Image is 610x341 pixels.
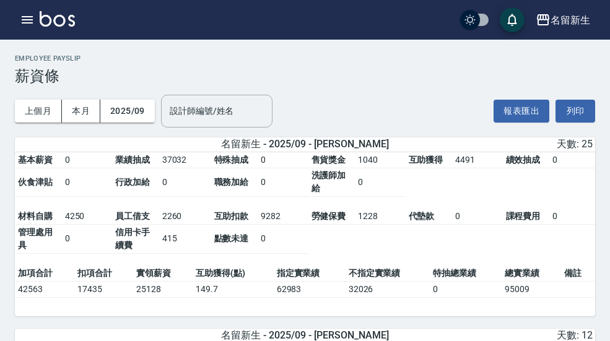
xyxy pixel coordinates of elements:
button: 上個月 [15,100,62,123]
td: 4250 [62,209,112,225]
td: 4491 [452,152,502,168]
span: 職務加給 [214,177,249,187]
span: 互助扣款 [214,211,249,221]
td: 62983 [274,281,346,297]
span: 代墊款 [409,211,435,221]
td: 總實業績 [502,265,561,282]
div: 名留新生 [551,12,590,28]
td: 1040 [355,152,405,168]
span: 洗護師加給 [312,170,346,193]
button: 名留新生 [531,7,595,33]
td: 0 [452,209,502,225]
span: 課程費用 [506,211,541,221]
span: 互助獲得 [409,155,443,165]
td: 0 [430,281,502,297]
td: 415 [159,225,211,254]
td: 0 [62,225,112,254]
button: 2025/09 [100,100,155,123]
span: 勞健保費 [312,211,346,221]
td: 9282 [258,209,308,225]
span: 材料自購 [18,211,53,221]
button: 報表匯出 [494,100,549,123]
td: 實領薪資 [133,265,193,282]
td: 17435 [74,281,134,297]
td: 0 [159,168,211,197]
td: 95009 [502,281,561,297]
td: 0 [258,168,308,197]
td: 0 [258,225,308,254]
td: 特抽總業績 [430,265,502,282]
td: 指定實業績 [274,265,346,282]
h3: 薪資條 [15,67,595,85]
table: a dense table [15,152,595,265]
span: 伙食津貼 [18,177,53,187]
td: 備註 [561,265,595,282]
td: 32026 [346,281,430,297]
button: 本月 [62,100,100,123]
td: 42563 [15,281,74,297]
td: 0 [258,152,308,168]
td: 1228 [355,209,405,225]
td: 0 [549,152,595,168]
span: 績效抽成 [506,155,541,165]
td: 0 [62,152,112,168]
td: 25128 [133,281,193,297]
td: 0 [549,209,595,225]
span: 管理處用具 [18,227,53,250]
td: 149.7 [193,281,273,297]
button: save [500,7,525,32]
span: 信用卡手續費 [115,227,150,250]
span: 員工借支 [115,211,150,221]
td: 扣項合計 [74,265,134,282]
td: 0 [355,168,405,197]
h2: Employee Payslip [15,54,595,63]
td: 不指定實業績 [346,265,430,282]
td: 0 [62,168,112,197]
td: 37032 [159,152,211,168]
span: 業績抽成 [115,155,150,165]
div: 天數: 25 [403,138,593,151]
td: 2260 [159,209,211,225]
span: 特殊抽成 [214,155,249,165]
span: 點數未達 [214,233,249,243]
span: 名留新生 - 2025/09 - [PERSON_NAME] [221,138,389,151]
td: 加項合計 [15,265,74,282]
img: Logo [40,11,75,27]
span: 基本薪資 [18,155,53,165]
td: 互助獲得(點) [193,265,273,282]
span: 售貨獎金 [312,155,346,165]
span: 行政加給 [115,177,150,187]
button: 列印 [556,100,595,123]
